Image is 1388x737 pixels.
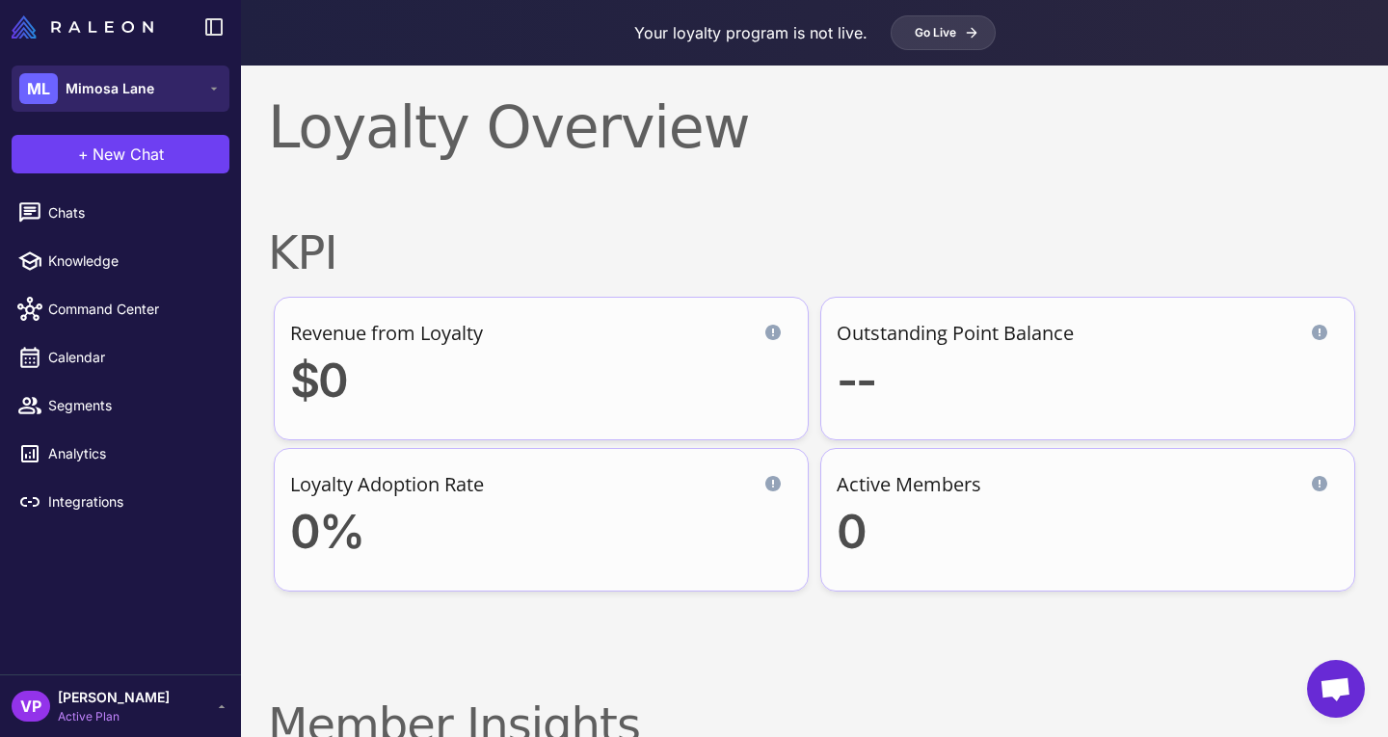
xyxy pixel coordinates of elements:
p: Your loyalty program is not live. [634,21,867,44]
a: Calendar [8,337,233,378]
div: Active Members [837,471,981,497]
span: 0% [290,503,362,560]
span: Segments [48,395,218,416]
span: Knowledge [48,250,218,272]
span: New Chat [93,143,164,166]
div: ML [19,73,58,104]
a: Integrations [8,482,233,522]
span: Active Plan [58,708,170,725]
span: Integrations [48,491,218,513]
span: -- [837,352,874,408]
div: VP [12,691,50,722]
span: 0 [837,503,866,560]
span: Calendar [48,347,218,368]
a: Open chat [1307,660,1365,718]
button: +New Chat [12,135,229,173]
h2: KPI [268,224,1361,281]
span: $0 [290,352,346,408]
a: Command Center [8,289,233,329]
span: Chats [48,202,218,224]
span: Go Live [915,24,956,41]
span: Mimosa Lane [66,78,154,99]
a: Chats [8,193,233,233]
div: Loyalty Adoption Rate [290,471,484,497]
div: Revenue from Loyalty [290,320,483,346]
button: MLMimosa Lane [12,66,229,112]
span: + [78,143,89,166]
span: Analytics [48,443,218,464]
div: Outstanding Point Balance [837,320,1074,346]
span: Command Center [48,299,218,320]
span: [PERSON_NAME] [58,687,170,708]
h1: Loyalty Overview [268,92,1361,162]
a: Knowledge [8,241,233,281]
a: Segments [8,385,233,426]
img: Raleon Logo [12,15,153,39]
a: Analytics [8,434,233,474]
